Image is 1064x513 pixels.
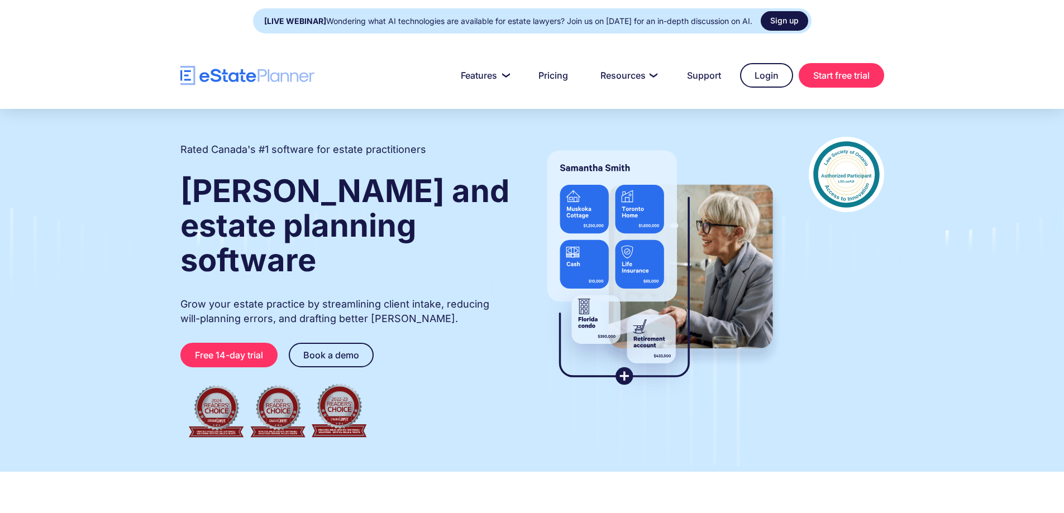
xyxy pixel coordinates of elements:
[180,297,511,326] p: Grow your estate practice by streamlining client intake, reducing will-planning errors, and draft...
[180,142,426,157] h2: Rated Canada's #1 software for estate practitioners
[799,63,884,88] a: Start free trial
[289,343,374,367] a: Book a demo
[533,137,786,399] img: estate planner showing wills to their clients, using eState Planner, a leading estate planning so...
[264,13,752,29] div: Wondering what AI technologies are available for estate lawyers? Join us on [DATE] for an in-dept...
[447,64,519,87] a: Features
[180,343,278,367] a: Free 14-day trial
[761,11,808,31] a: Sign up
[740,63,793,88] a: Login
[587,64,668,87] a: Resources
[180,66,314,85] a: home
[674,64,734,87] a: Support
[180,172,509,279] strong: [PERSON_NAME] and estate planning software
[525,64,581,87] a: Pricing
[264,16,326,26] strong: [LIVE WEBINAR]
